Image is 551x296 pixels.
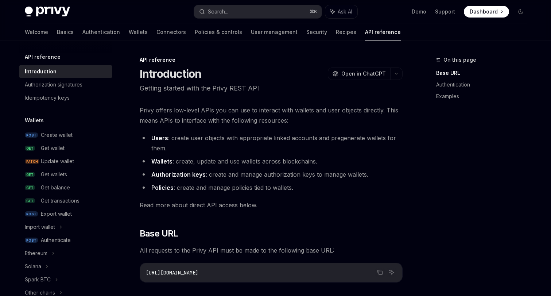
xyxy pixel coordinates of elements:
[41,170,67,179] div: Get wallets
[82,23,120,41] a: Authentication
[25,159,39,164] span: PATCH
[19,207,112,220] a: POSTExport wallet
[436,91,532,102] a: Examples
[365,23,401,41] a: API reference
[412,8,426,15] a: Demo
[129,23,148,41] a: Wallets
[140,67,202,80] h1: Introduction
[443,55,476,64] span: On this page
[310,9,317,15] span: ⌘ K
[19,194,112,207] a: GETGet transactions
[19,181,112,194] a: GETGet balance
[19,234,112,247] a: POSTAuthenticate
[19,91,112,104] a: Idempotency keys
[387,268,396,277] button: Ask AI
[140,182,403,193] li: : create and manage policies tied to wallets.
[140,169,403,180] li: : create and manage authorization keys to manage wallets.
[375,268,385,277] button: Copy the contents from the code block
[341,70,386,77] span: Open in ChatGPT
[19,65,112,78] a: Introduction
[41,183,70,192] div: Get balance
[25,172,35,177] span: GET
[25,23,48,41] a: Welcome
[25,211,38,217] span: POST
[25,116,44,125] h5: Wallets
[41,144,65,153] div: Get wallet
[194,5,322,18] button: Search...⌘K
[19,142,112,155] a: GETGet wallet
[25,198,35,204] span: GET
[25,146,35,151] span: GET
[436,79,532,91] a: Authentication
[251,23,298,41] a: User management
[195,23,242,41] a: Policies & controls
[25,93,70,102] div: Idempotency keys
[41,131,73,139] div: Create wallet
[140,228,178,239] span: Base URL
[436,67,532,79] a: Base URL
[336,23,356,41] a: Recipes
[328,68,390,80] button: Open in ChatGPT
[41,236,71,245] div: Authenticate
[151,184,174,191] strong: Policies
[25,262,41,271] div: Solana
[151,171,206,178] strong: Authorization keys
[146,269,198,276] span: [URL][DOMAIN_NAME]
[140,105,403,126] span: Privy offers low-level APIs you can use to interact with wallets and user objects directly. This ...
[140,200,403,210] span: Read more about direct API access below.
[515,6,527,18] button: Toggle dark mode
[208,7,228,16] div: Search...
[470,8,498,15] span: Dashboard
[25,223,55,231] div: Import wallet
[151,158,172,165] strong: Wallets
[41,157,74,166] div: Update wallet
[19,128,112,142] a: POSTCreate wallet
[156,23,186,41] a: Connectors
[25,80,82,89] div: Authorization signatures
[464,6,509,18] a: Dashboard
[19,155,112,168] a: PATCHUpdate wallet
[41,196,79,205] div: Get transactions
[57,23,74,41] a: Basics
[25,238,38,243] span: POST
[25,67,57,76] div: Introduction
[25,132,38,138] span: POST
[306,23,327,41] a: Security
[140,156,403,166] li: : create, update and use wallets across blockchains.
[25,249,47,258] div: Ethereum
[25,7,70,17] img: dark logo
[19,168,112,181] a: GETGet wallets
[41,209,72,218] div: Export wallet
[140,83,403,93] p: Getting started with the Privy REST API
[140,133,403,153] li: : create user objects with appropriate linked accounts and pregenerate wallets for them.
[325,5,357,18] button: Ask AI
[25,53,61,61] h5: API reference
[25,185,35,191] span: GET
[151,134,168,142] strong: Users
[25,275,51,284] div: Spark BTC
[140,56,403,64] div: API reference
[140,245,403,255] span: All requests to the Privy API must be made to the following base URL:
[19,78,112,91] a: Authorization signatures
[338,8,352,15] span: Ask AI
[435,8,455,15] a: Support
